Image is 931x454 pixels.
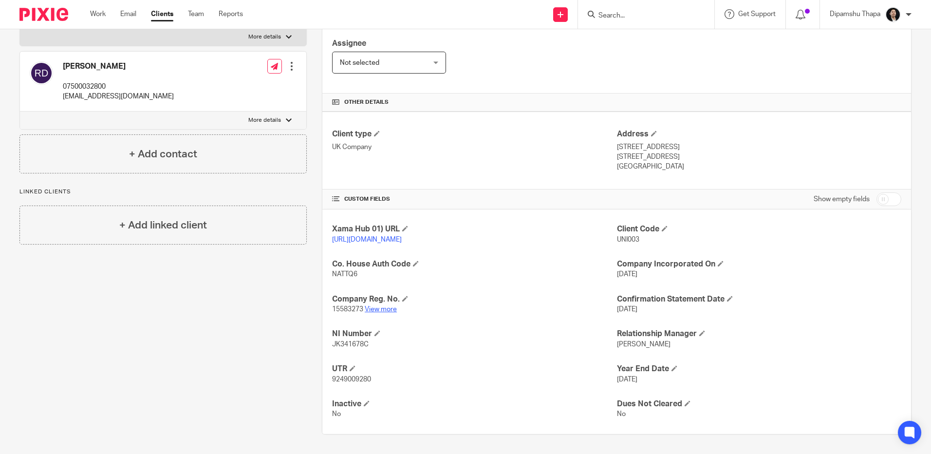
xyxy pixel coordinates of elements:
span: 9249009280 [332,376,371,383]
span: No [332,411,341,417]
span: Not selected [340,59,379,66]
span: Other details [344,98,389,106]
label: Show empty fields [814,194,870,204]
p: 07500032800 [63,82,174,92]
a: Email [120,9,136,19]
h4: Client type [332,129,616,139]
p: More details [248,116,281,124]
p: [STREET_ADDRESS] [617,142,901,152]
a: [URL][DOMAIN_NAME] [332,236,402,243]
a: Reports [219,9,243,19]
span: [DATE] [617,376,637,383]
span: UNI003 [617,236,639,243]
span: No [617,411,626,417]
h4: Confirmation Statement Date [617,294,901,304]
h4: Company Incorporated On [617,259,901,269]
p: [EMAIL_ADDRESS][DOMAIN_NAME] [63,92,174,101]
h4: NI Number [332,329,616,339]
span: JK341678C [332,341,369,348]
p: Dipamshu Thapa [830,9,880,19]
span: NATTQ6 [332,271,357,278]
input: Search [597,12,685,20]
h4: Company Reg. No. [332,294,616,304]
h4: Relationship Manager [617,329,901,339]
h4: Year End Date [617,364,901,374]
h4: Client Code [617,224,901,234]
p: UK Company [332,142,616,152]
img: Pixie [19,8,68,21]
h4: Xama Hub 01) URL [332,224,616,234]
h4: + Add contact [129,147,197,162]
h4: CUSTOM FIELDS [332,195,616,203]
span: [DATE] [617,306,637,313]
h4: UTR [332,364,616,374]
img: Dipamshu2.jpg [885,7,901,22]
a: Work [90,9,106,19]
h4: Co. House Auth Code [332,259,616,269]
p: [STREET_ADDRESS] [617,152,901,162]
span: Assignee [332,39,366,47]
h4: Dues Not Cleared [617,399,901,409]
span: [DATE] [617,271,637,278]
span: 15583273 [332,306,363,313]
span: Get Support [738,11,776,18]
p: [GEOGRAPHIC_DATA] [617,162,901,171]
p: More details [248,33,281,41]
a: Team [188,9,204,19]
span: [PERSON_NAME] [617,341,670,348]
h4: Inactive [332,399,616,409]
h4: [PERSON_NAME] [63,61,174,72]
img: svg%3E [30,61,53,85]
a: Clients [151,9,173,19]
h4: + Add linked client [119,218,207,233]
a: View more [365,306,397,313]
p: Linked clients [19,188,307,196]
h4: Address [617,129,901,139]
